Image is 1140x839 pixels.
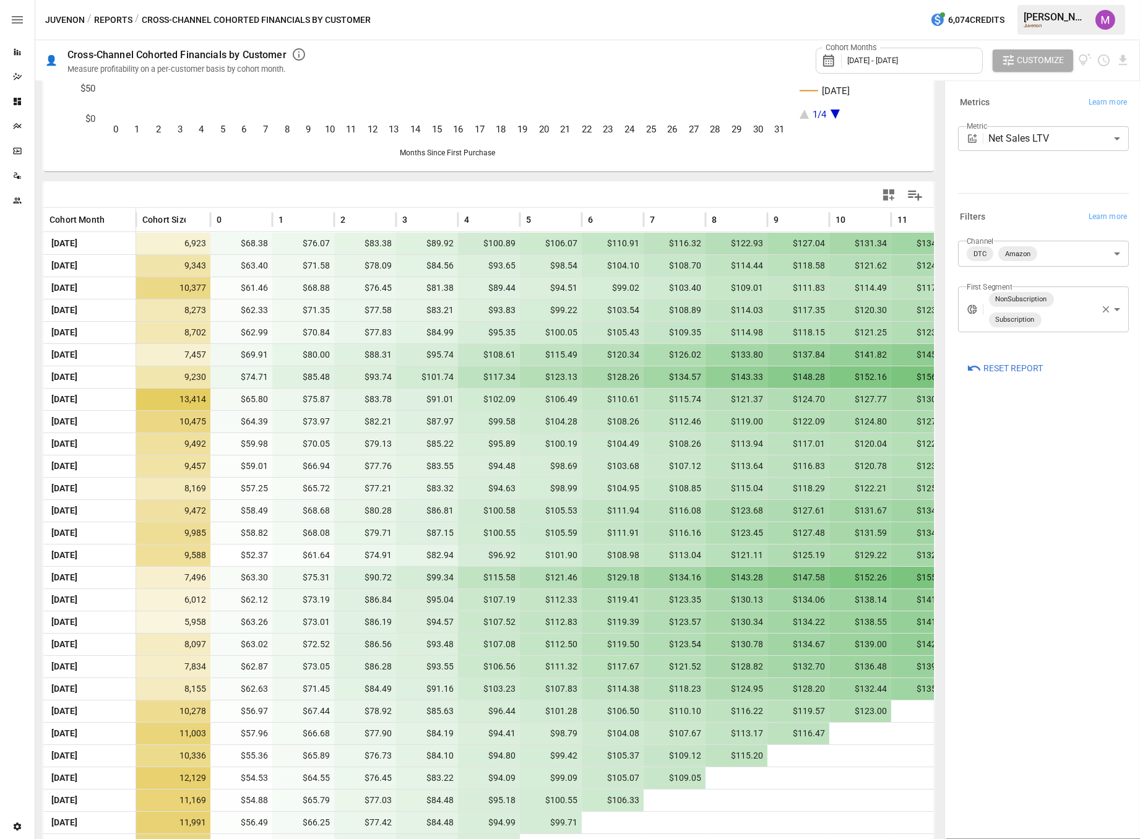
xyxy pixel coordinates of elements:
[836,500,889,522] span: $131.67
[402,433,456,455] span: $85.22
[142,213,189,226] span: Cohort Size
[217,344,270,366] span: $69.91
[588,366,641,388] span: $128.26
[689,124,699,135] text: 27
[1088,2,1123,37] button: Umer Muhammed
[402,366,456,388] span: $101.74
[464,255,517,277] span: $93.65
[588,433,641,455] span: $104.49
[967,121,987,131] label: Metric
[340,522,394,544] span: $79.71
[402,299,456,321] span: $83.21
[991,312,1040,327] span: Subscription
[526,233,579,254] span: $106.07
[464,522,517,544] span: $100.55
[712,411,765,432] span: $119.00
[187,211,204,228] button: Sort
[50,344,129,366] span: [DATE]
[650,433,703,455] span: $108.26
[50,411,129,432] span: [DATE]
[983,361,1043,376] span: Reset Report
[774,233,827,254] span: $127.04
[588,455,641,477] span: $103.68
[897,389,951,410] span: $130.81
[650,411,703,432] span: $112.46
[402,233,456,254] span: $89.92
[464,500,517,522] span: $100.58
[526,255,579,277] span: $98.54
[279,213,283,226] span: 1
[106,211,123,228] button: Sort
[774,522,827,544] span: $127.48
[453,124,463,135] text: 16
[1095,10,1115,30] img: Umer Muhammed
[774,433,827,455] span: $117.01
[847,56,898,65] span: [DATE] - [DATE]
[50,299,129,321] span: [DATE]
[650,389,703,410] span: $115.74
[836,322,889,343] span: $121.25
[774,124,784,135] text: 31
[712,366,765,388] span: $143.33
[594,211,611,228] button: Sort
[710,124,720,135] text: 28
[50,478,129,499] span: [DATE]
[836,255,889,277] span: $121.62
[526,433,579,455] span: $100.19
[217,544,270,566] span: $52.37
[958,357,1051,379] button: Reset Report
[279,322,332,343] span: $70.84
[774,411,827,432] span: $122.09
[142,255,208,277] span: 9,343
[774,299,827,321] span: $117.35
[279,411,332,432] span: $73.97
[279,277,332,299] span: $68.88
[464,213,469,226] span: 4
[80,83,95,94] text: $50
[712,478,765,499] span: $115.04
[402,478,456,499] span: $83.32
[217,366,270,388] span: $74.71
[464,411,517,432] span: $99.58
[712,344,765,366] span: $133.80
[588,411,641,432] span: $108.26
[517,124,527,135] text: 19
[650,455,703,477] span: $107.12
[142,433,208,455] span: 9,492
[897,277,951,299] span: $117.13
[156,124,161,135] text: 2
[836,233,889,254] span: $131.34
[432,124,442,135] text: 15
[464,389,517,410] span: $102.09
[142,366,208,388] span: 9,230
[142,522,208,544] span: 9,985
[897,299,951,321] span: $123.32
[836,344,889,366] span: $141.82
[340,500,394,522] span: $80.28
[588,344,641,366] span: $120.34
[50,255,129,277] span: [DATE]
[50,366,129,388] span: [DATE]
[822,85,850,97] text: [DATE]
[836,478,889,499] span: $122.21
[582,124,592,135] text: 22
[50,389,129,410] span: [DATE]
[217,233,270,254] span: $68.38
[217,500,270,522] span: $58.49
[217,213,222,226] span: 0
[960,96,990,110] h6: Metrics
[464,299,517,321] span: $93.83
[969,247,991,261] span: DTC
[1089,97,1127,109] span: Learn more
[402,500,456,522] span: $86.81
[897,455,951,477] span: $123.50
[67,49,287,61] div: Cross-Channel Cohorted Financials by Customer
[526,411,579,432] span: $104.28
[774,366,827,388] span: $148.28
[901,181,929,209] button: Manage Columns
[526,500,579,522] span: $105.53
[340,213,345,226] span: 2
[263,124,268,135] text: 7
[1097,53,1111,67] button: Schedule report
[223,211,240,228] button: Sort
